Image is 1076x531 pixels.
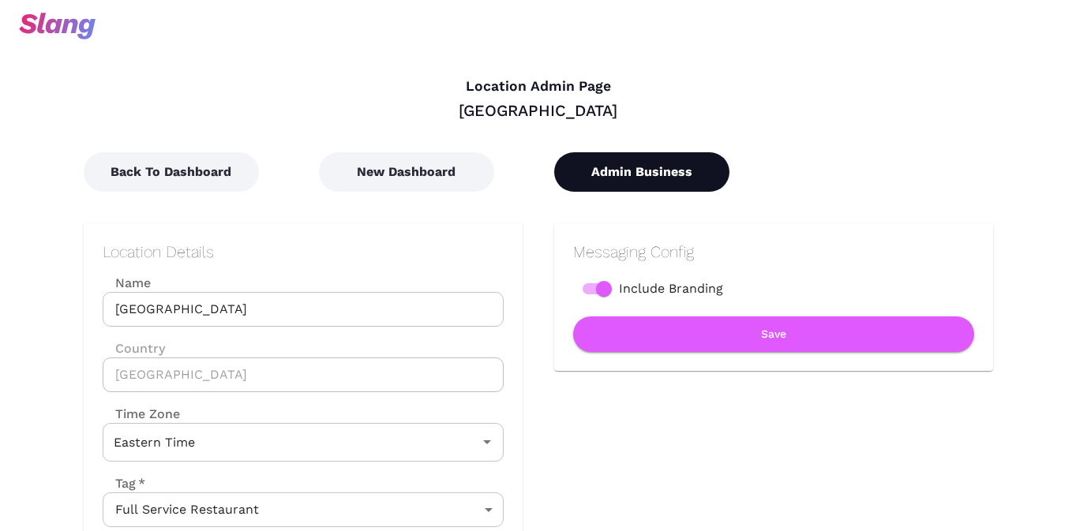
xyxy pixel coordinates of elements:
[573,316,974,352] button: Save
[619,279,723,298] span: Include Branding
[84,78,993,95] h4: Location Admin Page
[84,100,993,121] div: [GEOGRAPHIC_DATA]
[103,339,504,357] label: Country
[103,474,145,492] label: Tag
[84,152,259,192] button: Back To Dashboard
[103,274,504,292] label: Name
[103,405,504,423] label: Time Zone
[84,164,259,179] a: Back To Dashboard
[319,152,494,192] button: New Dashboard
[103,492,504,527] div: Full Service Restaurant
[554,164,729,179] a: Admin Business
[19,13,96,39] img: svg+xml;base64,PHN2ZyB3aWR0aD0iOTciIGhlaWdodD0iMzQiIHZpZXdCb3g9IjAgMCA5NyAzNCIgZmlsbD0ibm9uZSIgeG...
[573,242,974,261] h2: Messaging Config
[476,431,498,453] button: Open
[319,164,494,179] a: New Dashboard
[554,152,729,192] button: Admin Business
[103,242,504,261] h2: Location Details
